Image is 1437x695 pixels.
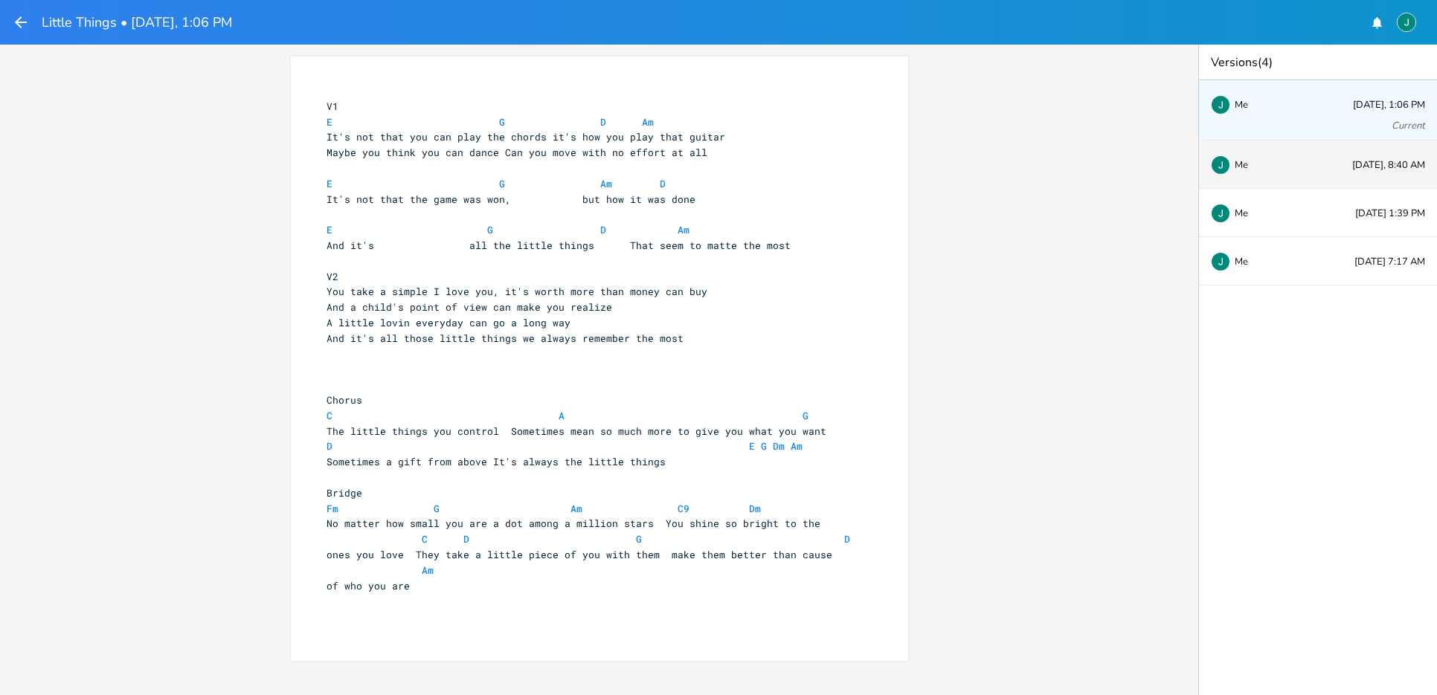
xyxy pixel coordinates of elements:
[327,517,820,530] span: No matter how small you are a dot among a million stars You shine so bright to the
[749,439,755,453] span: E
[773,439,785,453] span: Dm
[1392,121,1425,131] div: Current
[803,409,808,422] span: G
[422,563,434,577] span: Am
[844,532,850,546] span: D
[499,115,505,129] span: G
[678,223,689,236] span: Am
[791,439,803,453] span: Am
[1211,252,1230,271] img: Jim Rudolf
[327,409,332,422] span: C
[327,332,684,345] span: And it's all those little things we always remember the most
[422,532,428,546] span: C
[1354,257,1425,267] span: [DATE] 7:17 AM
[1353,100,1425,110] span: [DATE], 1:06 PM
[327,300,612,314] span: And a child's point of view can make you realize
[42,16,232,29] h1: Little Things • [DATE], 1:06 PM
[636,532,642,546] span: G
[1235,100,1248,110] span: Me
[1235,208,1248,219] span: Me
[327,146,707,159] span: Maybe you think you can dance Can you move with no effort at all
[327,223,332,236] span: E
[327,548,832,561] span: ones you love They take a little piece of you with them make them better than cause
[499,177,505,190] span: G
[327,455,666,468] span: Sometimes a gift from above It's always the little things
[570,502,582,515] span: Am
[1352,161,1425,170] span: [DATE], 8:40 AM
[327,193,695,206] span: It's not that the game was won, but how it was done
[1211,95,1230,114] img: Jim Rudolf
[327,579,410,592] span: of who you are
[327,100,338,113] span: V1
[660,177,666,190] span: D
[327,486,362,500] span: Bridge
[327,316,570,329] span: A little lovin everyday can go a long way
[327,177,332,190] span: E
[327,285,707,298] span: You take a simple I love you, it's worth more than money can buy
[327,270,338,283] span: V2
[1211,155,1230,175] img: Jim Rudolf
[327,502,338,515] span: Fm
[434,502,440,515] span: G
[327,393,362,407] span: Chorus
[327,130,725,143] span: It's not that you can play the chords it's how you play that guitar
[327,115,332,129] span: E
[1235,160,1248,170] span: Me
[1235,256,1248,267] span: Me
[487,223,493,236] span: G
[761,439,767,453] span: G
[1397,13,1416,32] img: Jim Rudolf
[749,502,761,515] span: Dm
[463,532,469,546] span: D
[327,239,791,252] span: And it's all the little things That seem to matte the most
[1211,204,1230,223] img: Jim Rudolf
[1355,209,1425,219] span: [DATE] 1:39 PM
[642,115,654,129] span: Am
[678,502,689,515] span: C9
[600,177,612,190] span: Am
[327,424,826,438] span: The little things you control Sometimes mean so much more to give you what you want
[600,223,606,236] span: D
[559,409,565,422] span: A
[1199,45,1437,80] div: Versions (4)
[327,439,332,453] span: D
[600,115,606,129] span: D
